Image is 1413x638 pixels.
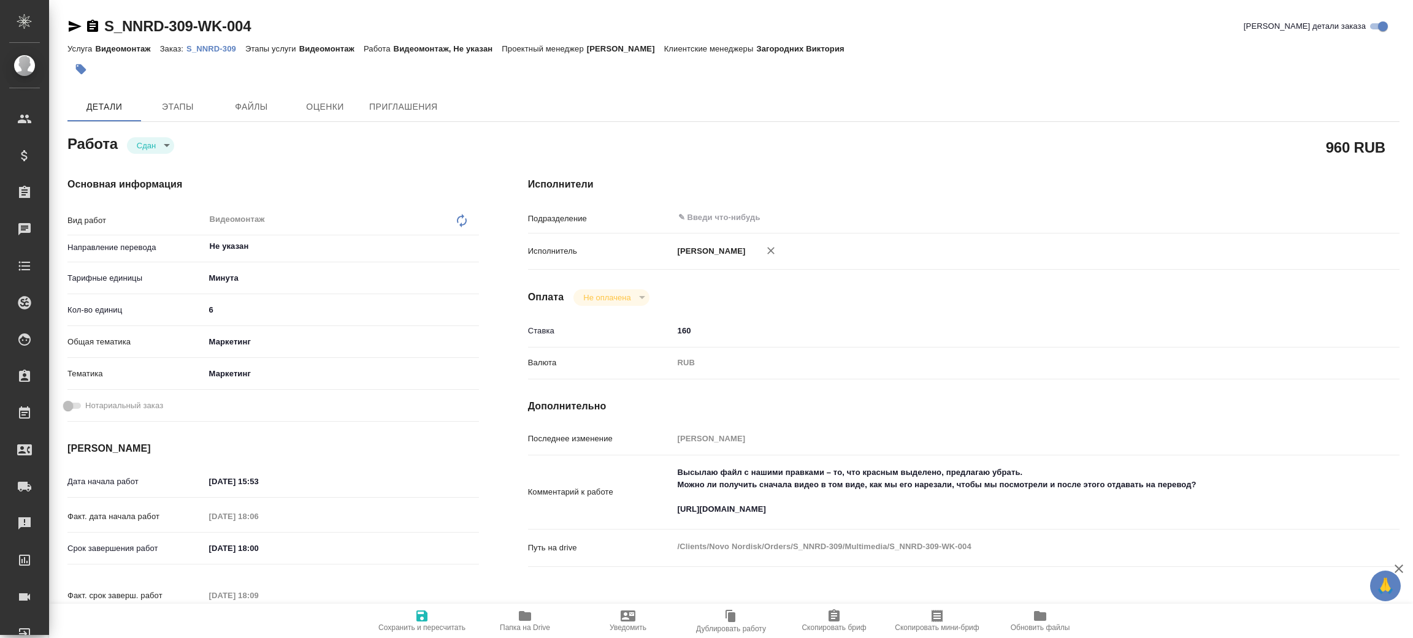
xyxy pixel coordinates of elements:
p: [PERSON_NAME] [587,44,664,53]
p: Комментарий к работе [528,486,673,498]
button: Open [1320,216,1323,219]
p: Работа [364,44,394,53]
p: Услуга [67,44,95,53]
input: Пустое поле [205,507,312,525]
p: Факт. срок заверш. работ [67,590,205,602]
span: Обновить файлы [1011,623,1070,632]
p: Вид работ [67,215,205,227]
div: RUB [673,352,1327,373]
button: Сдан [133,140,159,151]
p: Общая тематика [67,336,205,348]
h4: Исполнители [528,177,1400,192]
input: Пустое поле [673,430,1327,447]
span: Оценки [296,99,354,115]
p: Дата начала работ [67,476,205,488]
input: ✎ Введи что-нибудь [673,322,1327,340]
div: Минута [205,268,479,289]
button: Сохранить и пересчитать [370,604,473,638]
input: ✎ Введи что-нибудь [677,210,1282,225]
button: Скопировать бриф [783,604,886,638]
p: Кол-во единиц [67,304,205,316]
span: Скопировать бриф [802,623,866,632]
div: Сдан [573,289,649,306]
button: Уведомить [576,604,680,638]
button: Дублировать работу [680,604,783,638]
button: Удалить исполнителя [757,237,784,264]
button: Скопировать ссылку [85,19,100,34]
p: Клиентские менеджеры [664,44,757,53]
span: Этапы [148,99,207,115]
span: Нотариальный заказ [85,400,163,412]
p: Валюта [528,357,673,369]
span: Папка на Drive [500,623,550,632]
p: Исполнитель [528,245,673,257]
button: Папка на Drive [473,604,576,638]
input: ✎ Введи что-нибудь [205,473,312,490]
span: Приглашения [369,99,438,115]
h2: Работа [67,132,118,154]
input: ✎ Введи что-нибудь [205,539,312,557]
p: Загородних Виктория [756,44,853,53]
p: Ставка [528,325,673,337]
p: [PERSON_NAME] [673,245,746,257]
div: Маркетинг [205,332,479,352]
p: Видеомонтаж [95,44,159,53]
span: 🙏 [1375,573,1396,599]
p: Этапы услуги [245,44,299,53]
p: Срок завершения работ [67,542,205,555]
p: Факт. дата начала работ [67,511,205,523]
span: Уведомить [610,623,646,632]
button: Open [472,245,475,248]
div: Маркетинг [205,363,479,384]
span: Дублировать работу [696,625,766,633]
span: Детали [75,99,134,115]
p: Видеомонтаж, Не указан [394,44,502,53]
p: Подразделение [528,213,673,225]
p: Тарифные единицы [67,272,205,284]
h4: [PERSON_NAME] [67,441,479,456]
p: S_NNRD-309 [186,44,245,53]
span: Файлы [222,99,281,115]
p: Направление перевода [67,241,205,254]
h4: Дополнительно [528,399,1400,414]
h2: 960 RUB [1326,137,1385,158]
input: ✎ Введи что-нибудь [205,301,479,319]
p: Заказ: [160,44,186,53]
button: Обновить файлы [989,604,1092,638]
button: Скопировать мини-бриф [886,604,989,638]
p: Последнее изменение [528,433,673,445]
p: Проектный менеджер [502,44,586,53]
p: Видеомонтаж [299,44,364,53]
button: Не оплачена [580,292,634,303]
span: Сохранить и пересчитать [378,623,465,632]
span: [PERSON_NAME] детали заказа [1244,20,1366,32]
a: S_NNRD-309-WK-004 [104,18,251,34]
p: Тематика [67,368,205,380]
textarea: /Clients/Novo Nordisk/Orders/S_NNRD-309/Multimedia/S_NNRD-309-WK-004 [673,536,1327,557]
button: Добавить тэг [67,56,94,83]
h4: Основная информация [67,177,479,192]
a: S_NNRD-309 [186,43,245,53]
textarea: Высылаю файл с нашими правками – то, что красным выделено, предлагаю убрать. Можно ли получить сн... [673,462,1327,520]
button: Скопировать ссылку для ЯМессенджера [67,19,82,34]
button: 🙏 [1370,571,1401,601]
h4: Оплата [528,290,564,305]
p: Путь на drive [528,542,673,554]
div: Сдан [127,137,174,154]
input: Пустое поле [205,587,312,604]
span: Скопировать мини-бриф [895,623,979,632]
